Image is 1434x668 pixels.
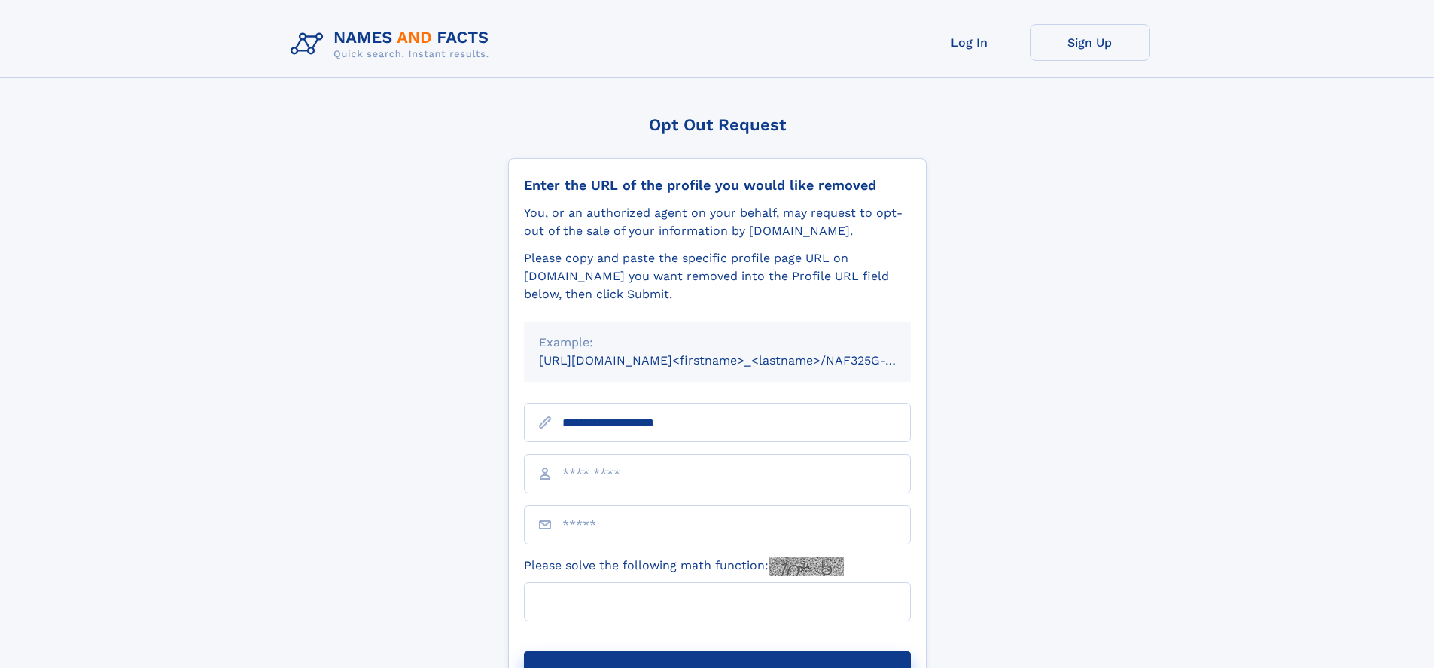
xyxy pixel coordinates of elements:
a: Sign Up [1030,24,1150,61]
div: Opt Out Request [508,115,927,134]
a: Log In [909,24,1030,61]
small: [URL][DOMAIN_NAME]<firstname>_<lastname>/NAF325G-xxxxxxxx [539,353,939,368]
div: Please copy and paste the specific profile page URL on [DOMAIN_NAME] you want removed into the Pr... [524,249,911,303]
div: Example: [539,334,896,352]
div: Enter the URL of the profile you would like removed [524,177,911,194]
div: You, or an authorized agent on your behalf, may request to opt-out of the sale of your informatio... [524,204,911,240]
label: Please solve the following math function: [524,557,844,576]
img: Logo Names and Facts [285,24,501,65]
